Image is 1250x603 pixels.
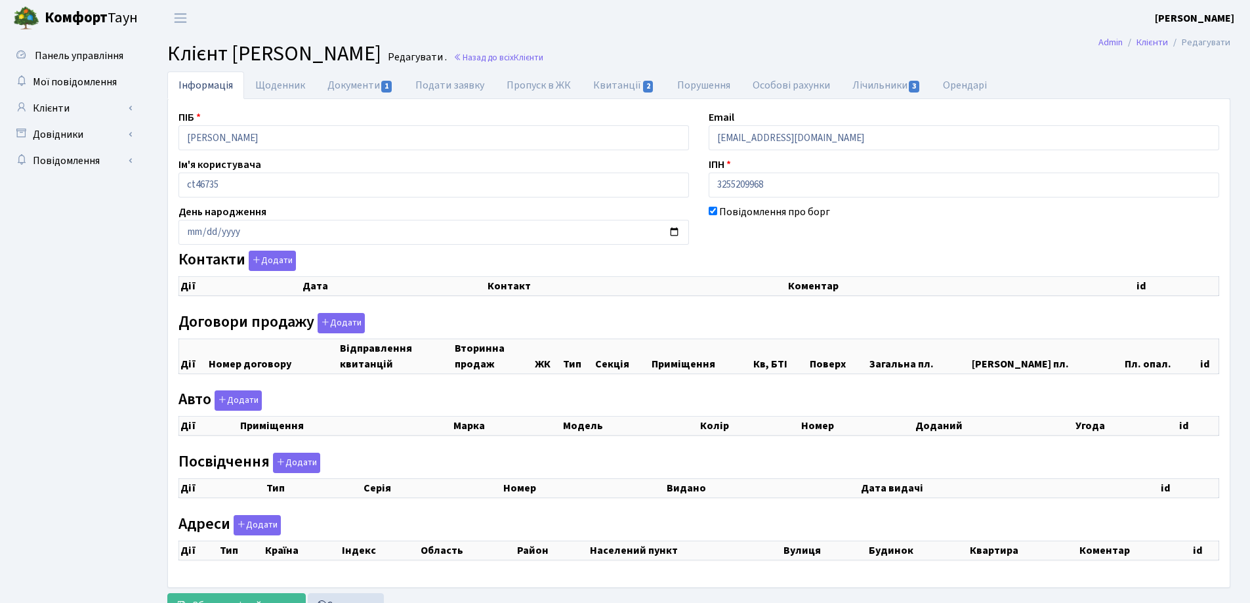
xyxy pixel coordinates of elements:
span: Клієнт [PERSON_NAME] [167,39,381,69]
th: Країна [264,541,341,560]
th: Дії [179,339,208,373]
th: Колір [699,417,800,436]
th: Дії [179,277,302,296]
a: Подати заявку [404,72,495,99]
th: Марка [452,417,562,436]
a: Клієнти [1136,35,1168,49]
a: Повідомлення [7,148,138,174]
label: День народження [178,204,266,220]
th: Тип [562,339,594,373]
button: Контакти [249,251,296,271]
label: Контакти [178,251,296,271]
th: Загальна пл. [868,339,971,373]
th: id [1199,339,1219,373]
th: Серія [362,478,502,497]
th: Дата [301,277,486,296]
img: logo.png [13,5,39,31]
th: Вторинна продаж [453,339,534,373]
th: Секція [594,339,650,373]
button: Посвідчення [273,453,320,473]
a: Квитанції [582,72,665,99]
th: Контакт [486,277,787,296]
th: Доданий [914,417,1074,436]
span: Клієнти [514,51,543,64]
th: id [1159,478,1219,497]
th: Видано [665,478,860,497]
label: ІПН [709,157,731,173]
a: Додати [245,249,296,272]
th: Приміщення [650,339,752,373]
span: Панель управління [35,49,123,63]
th: Дії [179,417,240,436]
a: Пропуск в ЖК [495,72,582,99]
span: Мої повідомлення [33,75,117,89]
a: Додати [270,450,320,473]
a: Мої повідомлення [7,69,138,95]
a: Додати [230,512,281,535]
th: [PERSON_NAME] пл. [970,339,1123,373]
nav: breadcrumb [1079,29,1250,56]
a: Додати [314,310,365,333]
label: Адреси [178,515,281,535]
a: Додати [211,388,262,411]
b: Комфорт [45,7,108,28]
small: Редагувати . [385,51,447,64]
span: 3 [909,81,919,93]
th: id [1192,541,1219,560]
th: Населений пункт [589,541,782,560]
th: Номер договору [207,339,338,373]
label: Ім'я користувача [178,157,261,173]
th: Тип [219,541,263,560]
th: Область [419,541,516,560]
label: Email [709,110,734,125]
th: Угода [1074,417,1178,436]
button: Авто [215,390,262,411]
th: Номер [800,417,914,436]
span: 2 [643,81,654,93]
th: id [1178,417,1219,436]
th: Відправлення квитанцій [339,339,453,373]
th: Коментар [787,277,1135,296]
span: 1 [381,81,392,93]
th: Коментар [1078,541,1192,560]
a: Документи [316,72,404,99]
a: Інформація [167,72,244,99]
b: [PERSON_NAME] [1155,11,1234,26]
a: Порушення [666,72,741,99]
th: Вулиця [782,541,867,560]
button: Адреси [234,515,281,535]
a: Довідники [7,121,138,148]
th: Модель [562,417,699,436]
a: Особові рахунки [741,72,841,99]
th: Квартира [969,541,1078,560]
a: [PERSON_NAME] [1155,10,1234,26]
label: ПІБ [178,110,201,125]
th: Пл. опал. [1123,339,1199,373]
label: Посвідчення [178,453,320,473]
th: Дата видачі [860,478,1159,497]
a: Лічильники [841,72,932,99]
label: Авто [178,390,262,411]
th: id [1135,277,1219,296]
button: Договори продажу [318,313,365,333]
th: Дії [179,478,266,497]
th: Дії [179,541,219,560]
a: Орендарі [932,72,998,99]
a: Назад до всіхКлієнти [453,51,543,64]
label: Договори продажу [178,313,365,333]
li: Редагувати [1168,35,1230,50]
th: ЖК [533,339,562,373]
button: Переключити навігацію [164,7,197,29]
a: Щоденник [244,72,316,99]
th: Кв, БТІ [752,339,808,373]
a: Admin [1098,35,1123,49]
label: Повідомлення про борг [719,204,830,220]
a: Клієнти [7,95,138,121]
th: Будинок [867,541,969,560]
a: Панель управління [7,43,138,69]
th: Тип [265,478,362,497]
th: Приміщення [239,417,452,436]
th: Район [516,541,589,560]
th: Номер [502,478,666,497]
th: Індекс [341,541,419,560]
